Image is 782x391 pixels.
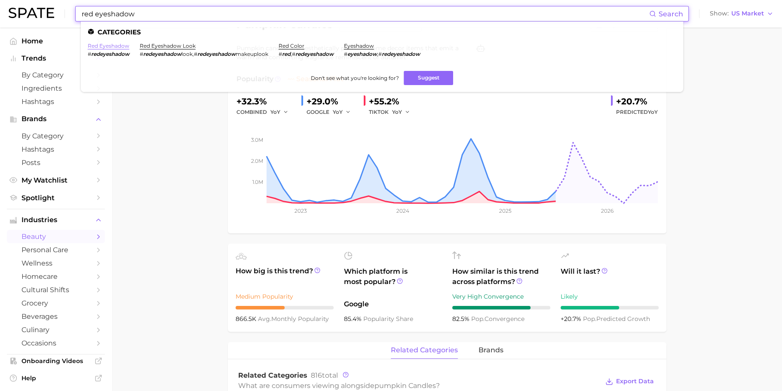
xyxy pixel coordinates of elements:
[21,84,90,92] span: Ingredients
[333,108,343,116] span: YoY
[404,71,453,85] button: Suggest
[499,208,511,214] tspan: 2025
[7,243,105,257] a: personal care
[583,315,650,323] span: predicted growth
[21,326,90,334] span: culinary
[616,378,654,385] span: Export Data
[391,346,458,354] span: related categories
[396,208,409,214] tspan: 2024
[561,306,659,309] div: 6 / 10
[21,145,90,153] span: Hashtags
[279,51,334,57] div: ,
[7,95,105,108] a: Hashtags
[7,34,105,48] a: Home
[21,246,90,254] span: personal care
[270,108,280,116] span: YoY
[659,10,683,18] span: Search
[392,107,411,117] button: YoY
[7,310,105,323] a: beverages
[279,51,282,57] span: #
[333,107,351,117] button: YoY
[7,372,105,385] a: Help
[7,113,105,125] button: Brands
[311,371,322,379] span: 816
[88,43,129,49] a: red eyeshadow
[7,68,105,82] a: by Category
[7,174,105,187] a: My Watchlist
[378,51,382,57] span: #
[21,132,90,140] span: by Category
[561,315,583,323] span: +20.7%
[392,108,402,116] span: YoY
[238,371,307,379] span: Related Categories
[258,315,271,323] abbr: average
[310,75,399,81] span: Don't see what you're looking for?
[236,107,294,117] div: combined
[91,51,129,57] em: redeyeshadow
[292,51,295,57] span: #
[7,354,105,367] a: Onboarding Videos
[363,315,413,323] span: popularity share
[21,55,90,62] span: Trends
[561,266,659,287] span: Will it last?
[21,339,90,347] span: occasions
[21,98,90,106] span: Hashtags
[140,43,196,49] a: red eyeshadow look
[21,259,90,267] span: wellness
[374,382,436,390] span: pumpkin candles
[7,52,105,65] button: Trends
[88,28,676,36] li: Categories
[344,43,374,49] a: eyeshadow
[21,115,90,123] span: Brands
[282,51,291,57] em: red
[708,8,776,19] button: ShowUS Market
[270,107,289,117] button: YoY
[236,51,268,57] span: makeuplook
[616,107,658,117] span: Predicted
[194,51,197,57] span: #
[603,376,656,388] button: Export Data
[21,232,90,241] span: beauty
[561,291,659,302] div: Likely
[236,291,334,302] div: Medium Popularity
[471,315,485,323] abbr: popularity index
[279,43,304,49] a: red color
[452,266,550,287] span: How similar is this trend across platforms?
[382,51,420,57] em: redeyeshadow
[236,266,334,287] span: How big is this trend?
[9,8,54,18] img: SPATE
[21,176,90,184] span: My Watchlist
[181,51,193,57] span: look
[583,315,596,323] abbr: popularity index
[601,208,613,214] tspan: 2026
[21,299,90,307] span: grocery
[307,95,357,108] div: +29.0%
[21,312,90,321] span: beverages
[311,371,338,379] span: total
[21,159,90,167] span: Posts
[21,357,90,365] span: Onboarding Videos
[7,191,105,205] a: Spotlight
[7,270,105,283] a: homecare
[369,107,416,117] div: TIKTOK
[347,51,377,57] em: eyeshadow
[7,156,105,169] a: Posts
[307,107,357,117] div: GOOGLE
[258,315,329,323] span: monthly popularity
[710,11,729,16] span: Show
[21,37,90,45] span: Home
[140,51,143,57] span: #
[140,51,268,57] div: ,
[197,51,236,57] em: redeyeshadow
[616,95,658,108] div: +20.7%
[7,214,105,226] button: Industries
[7,230,105,243] a: beauty
[21,216,90,224] span: Industries
[21,194,90,202] span: Spotlight
[344,315,363,323] span: 85.4%
[295,51,334,57] em: redeyeshadow
[236,315,258,323] span: 866.5k
[344,51,420,57] div: ,
[369,95,416,108] div: +55.2%
[7,336,105,350] a: occasions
